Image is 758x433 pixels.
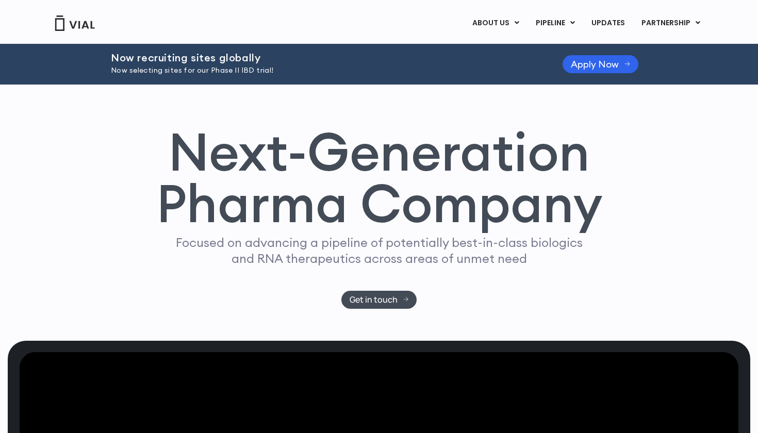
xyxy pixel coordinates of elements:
a: Get in touch [341,291,417,309]
a: UPDATES [583,14,633,32]
a: PARTNERSHIPMenu Toggle [633,14,708,32]
a: PIPELINEMenu Toggle [528,14,583,32]
a: Apply Now [563,55,638,73]
img: Vial Logo [54,15,95,31]
p: Focused on advancing a pipeline of potentially best-in-class biologics and RNA therapeutics acros... [171,235,587,267]
p: Now selecting sites for our Phase II IBD trial! [111,65,537,76]
h2: Now recruiting sites globally [111,52,537,63]
h1: Next-Generation Pharma Company [156,126,602,230]
span: Get in touch [350,296,398,304]
a: ABOUT USMenu Toggle [464,14,527,32]
span: Apply Now [571,60,619,68]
